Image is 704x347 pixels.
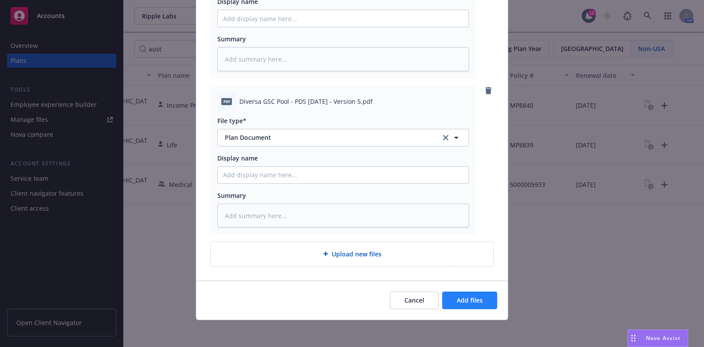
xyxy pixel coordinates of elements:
div: Upload new files [210,241,494,267]
span: Summary [217,35,246,43]
a: remove [483,85,494,96]
button: Plan Documentclear selection [217,129,469,146]
div: Drag to move [628,330,639,347]
span: Cancel [404,296,424,304]
span: Add files [457,296,483,304]
span: Upload new files [332,249,381,259]
button: Add files [442,292,497,309]
button: Nova Assist [627,329,688,347]
span: Plan Document [225,133,429,142]
input: Add display name here... [218,167,469,183]
span: Summary [217,191,246,200]
span: pdf [221,98,232,105]
span: Nova Assist [646,334,681,342]
span: File type* [217,117,246,125]
span: Diversa GSC Pool - PDS [DATE] - Version 5.pdf [239,97,373,106]
span: Display name [217,154,258,162]
button: Cancel [390,292,439,309]
a: clear selection [440,132,451,143]
input: Add display name here... [218,10,469,27]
